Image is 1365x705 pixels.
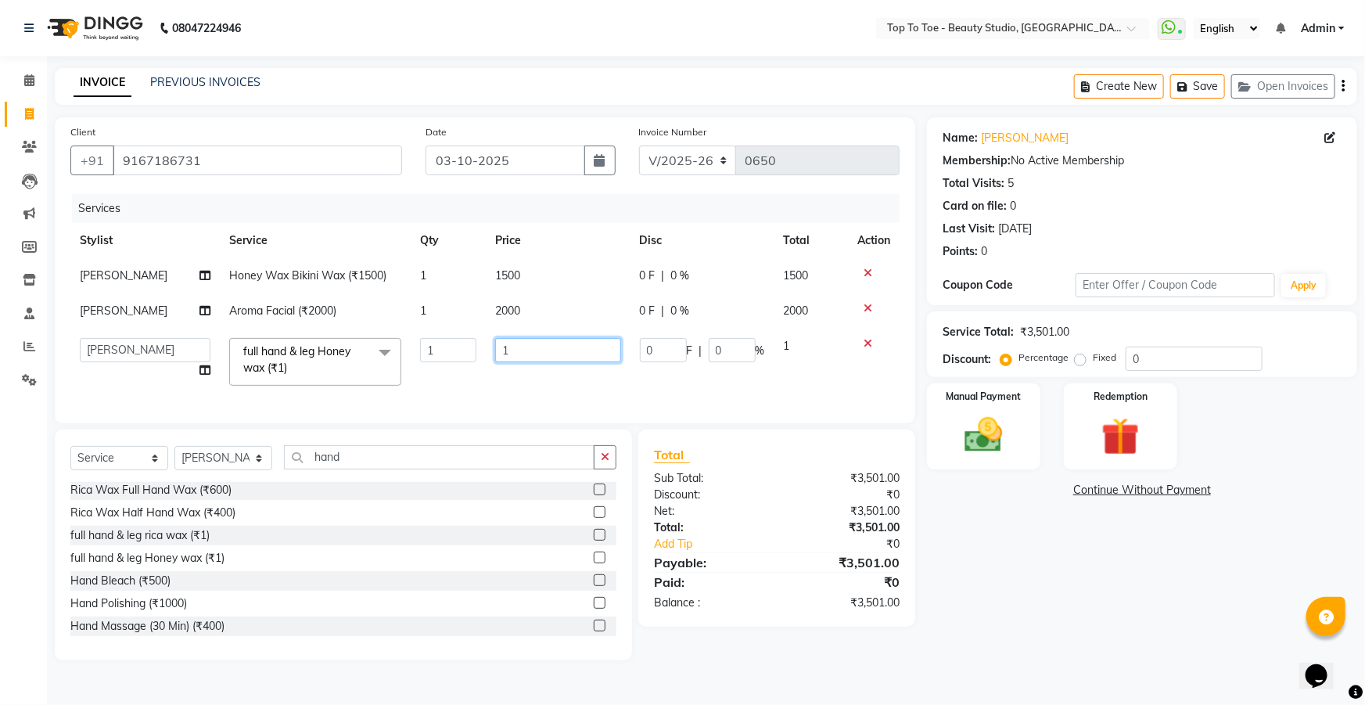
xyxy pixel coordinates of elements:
[150,75,260,89] a: PREVIOUS INVOICES
[777,487,911,503] div: ₹0
[777,503,911,520] div: ₹3,501.00
[70,527,210,544] div: full hand & leg rica wax (₹1)
[848,223,900,258] th: Action
[495,304,520,318] span: 2000
[943,221,995,237] div: Last Visit:
[943,351,991,368] div: Discount:
[1076,273,1275,297] input: Enter Offer / Coupon Code
[699,343,702,359] span: |
[784,339,790,353] span: 1
[930,482,1354,498] a: Continue Without Payment
[1074,74,1164,99] button: Create New
[671,268,690,284] span: 0 %
[74,69,131,97] a: INVOICE
[287,361,294,375] a: x
[1301,20,1335,37] span: Admin
[642,536,799,552] a: Add Tip
[777,573,911,592] div: ₹0
[486,223,630,258] th: Price
[946,390,1021,404] label: Manual Payment
[777,470,911,487] div: ₹3,501.00
[784,268,809,282] span: 1500
[420,268,426,282] span: 1
[1018,351,1069,365] label: Percentage
[777,553,911,572] div: ₹3,501.00
[981,243,987,260] div: 0
[70,573,171,589] div: Hand Bleach (₹500)
[671,303,690,319] span: 0 %
[495,268,520,282] span: 1500
[80,268,167,282] span: [PERSON_NAME]
[229,304,336,318] span: Aroma Facial (₹2000)
[774,223,848,258] th: Total
[172,6,241,50] b: 08047224946
[662,303,665,319] span: |
[998,221,1032,237] div: [DATE]
[642,503,777,520] div: Net:
[229,268,386,282] span: Honey Wax Bikini Wax (₹1500)
[662,268,665,284] span: |
[70,618,225,635] div: Hand Massage (30 Min) (₹400)
[1090,413,1151,460] img: _gift.svg
[70,505,235,521] div: Rica Wax Half Hand Wax (₹400)
[943,153,1011,169] div: Membership:
[981,130,1069,146] a: [PERSON_NAME]
[756,343,765,359] span: %
[799,536,911,552] div: ₹0
[1170,74,1225,99] button: Save
[411,223,486,258] th: Qty
[1299,642,1349,689] iframe: chat widget
[1231,74,1335,99] button: Open Invoices
[70,482,232,498] div: Rica Wax Full Hand Wax (₹600)
[639,125,707,139] label: Invoice Number
[943,153,1342,169] div: No Active Membership
[80,304,167,318] span: [PERSON_NAME]
[943,198,1007,214] div: Card on file:
[70,595,187,612] div: Hand Polishing (₹1000)
[943,324,1014,340] div: Service Total:
[777,595,911,611] div: ₹3,501.00
[642,553,777,572] div: Payable:
[1094,390,1148,404] label: Redemption
[642,470,777,487] div: Sub Total:
[630,223,774,258] th: Disc
[1010,198,1016,214] div: 0
[784,304,809,318] span: 2000
[640,268,656,284] span: 0 F
[113,146,402,175] input: Search by Name/Mobile/Email/Code
[70,146,114,175] button: +91
[642,595,777,611] div: Balance :
[72,194,911,223] div: Services
[243,344,350,375] span: full hand & leg Honey wax (₹1)
[642,573,777,592] div: Paid:
[687,343,693,359] span: F
[1281,274,1326,297] button: Apply
[70,550,225,567] div: full hand & leg Honey wax (₹1)
[640,303,656,319] span: 0 F
[943,243,978,260] div: Points:
[943,130,978,146] div: Name:
[654,447,690,463] span: Total
[953,413,1015,457] img: _cash.svg
[642,520,777,536] div: Total:
[642,487,777,503] div: Discount:
[1020,324,1069,340] div: ₹3,501.00
[426,125,447,139] label: Date
[777,520,911,536] div: ₹3,501.00
[943,175,1004,192] div: Total Visits:
[1093,351,1116,365] label: Fixed
[1008,175,1014,192] div: 5
[284,445,594,469] input: Search or Scan
[70,125,95,139] label: Client
[420,304,426,318] span: 1
[70,223,220,258] th: Stylist
[220,223,411,258] th: Service
[40,6,147,50] img: logo
[943,277,1076,293] div: Coupon Code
